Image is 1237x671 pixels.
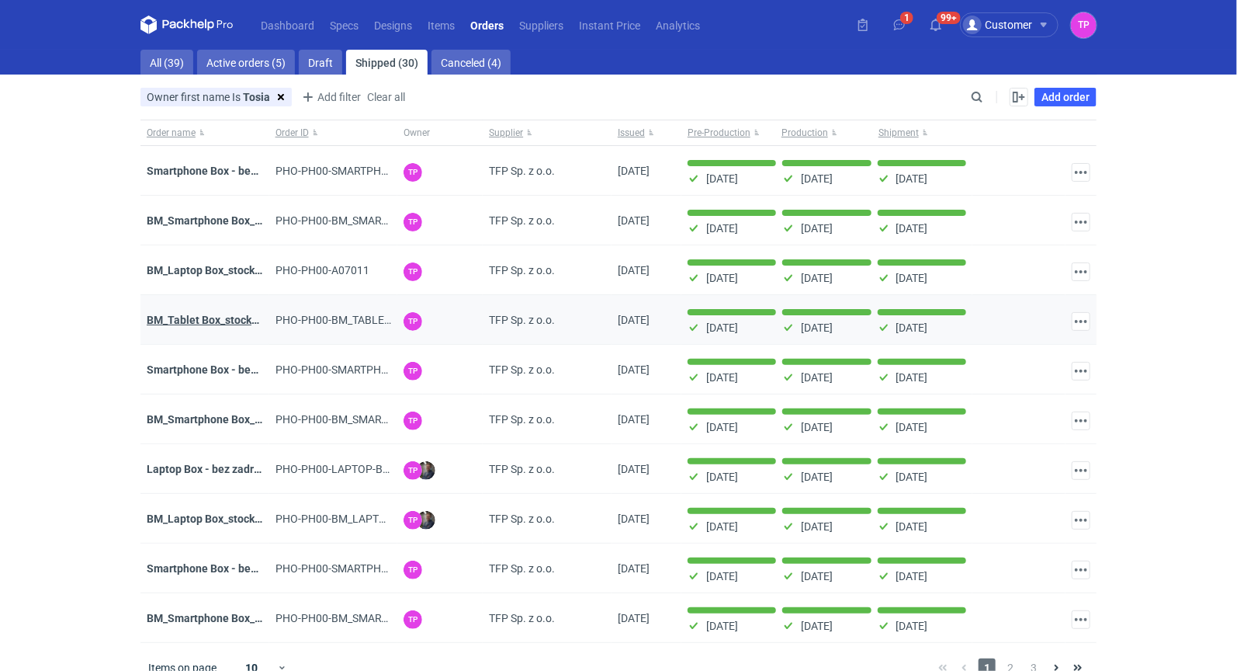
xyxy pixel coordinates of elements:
[483,245,612,295] div: TFP Sp. z o.o.
[483,593,612,643] div: TFP Sp. z o.o.
[366,16,420,34] a: Designs
[298,88,362,106] button: Add filter
[140,88,270,106] div: Owner first name Is
[489,312,555,328] span: TFP Sp. z o.o.
[483,146,612,196] div: TFP Sp. z o.o.
[431,50,511,75] a: Canceled (4)
[1072,412,1090,430] button: Actions
[896,371,928,384] p: [DATE]
[706,222,738,235] p: [DATE]
[417,511,435,530] img: Maciej Sobola
[489,610,555,626] span: TFP Sp. z o.o.
[706,272,738,284] p: [DATE]
[896,272,928,284] p: [DATE]
[147,562,342,575] a: Smartphone Box - bez zadruku - stock 3
[1072,262,1090,281] button: Actions
[404,610,422,629] figcaption: TP
[963,16,1032,34] div: Customer
[875,120,972,145] button: Shipment
[404,511,422,530] figcaption: TP
[801,620,833,632] p: [DATE]
[618,513,650,525] span: 03/06/2025
[618,612,650,624] span: 27/05/2025
[197,50,295,75] a: Active orders (5)
[706,471,738,483] p: [DATE]
[275,363,560,376] span: PHO-PH00-SMARTPHONE-BOX---BEZ-ZADRUKU---STOCK-4
[275,314,470,326] span: PHO-PH00-BM_TABLET-BOX_STOCK_02
[612,120,681,145] button: Issued
[299,50,342,75] a: Draft
[147,612,298,624] a: BM_Smartphone Box_stock_03
[801,272,833,284] p: [DATE]
[483,444,612,494] div: TFP Sp. z o.o.
[269,120,398,145] button: Order ID
[618,165,650,177] span: 05/08/2025
[896,172,928,185] p: [DATE]
[275,165,560,177] span: PHO-PH00-SMARTPHONE-BOX---BEZ-ZADRUKU---STOCK-5
[322,16,366,34] a: Specs
[483,120,612,145] button: Supplier
[1071,12,1097,38] div: Tosia Płotek
[1071,12,1097,38] figcaption: TP
[420,16,463,34] a: Items
[801,421,833,433] p: [DATE]
[275,562,560,575] span: PHO-PH00-SMARTPHONE-BOX---BEZ-ZADRUKU---STOCK-3
[275,513,474,525] span: PHO-PH00-BM_LAPTOP-BOX_STOCK_03
[801,570,833,582] p: [DATE]
[896,520,928,533] p: [DATE]
[140,120,269,145] button: Order name
[147,314,269,326] strong: BM_Tablet Box_stock_02
[404,412,422,430] figcaption: TP
[147,363,342,376] a: Smartphone Box - bez zadruku - stock 4
[366,88,406,106] button: Clear all
[887,12,912,37] button: 1
[1034,88,1097,106] a: Add order
[489,561,555,576] span: TFP Sp. z o.o.
[275,463,530,475] span: PHO-PH00-LAPTOP-BOX---BEZ-ZADRUKU---STOCK-2
[417,461,435,480] img: Maciej Sobola
[489,511,555,527] span: TFP Sp. z o.o.
[706,322,738,334] p: [DATE]
[618,363,650,376] span: 02/07/2025
[463,16,511,34] a: Orders
[147,413,298,426] a: BM_Smartphone Box_stock_04
[275,612,504,624] span: PHO-PH00-BM_SMARTPHONE-BOX_STOCK_03
[706,620,738,632] p: [DATE]
[483,544,612,593] div: TFP Sp. z o.o.
[147,214,298,227] a: BM_Smartphone Box_stock_05
[1072,312,1090,331] button: Actions
[1072,163,1090,182] button: Actions
[896,421,928,433] p: [DATE]
[404,262,422,281] figcaption: TP
[275,214,504,227] span: PHO-PH00-BM_SMARTPHONE-BOX_STOCK_05
[801,520,833,533] p: [DATE]
[147,463,316,475] strong: Laptop Box - bez zadruku - stock 2
[896,620,928,632] p: [DATE]
[147,513,272,525] a: BM_Laptop Box_stock_03
[706,570,738,582] p: [DATE]
[147,165,342,177] a: Smartphone Box - bez zadruku - stock 5
[896,322,928,334] p: [DATE]
[483,395,612,444] div: TFP Sp. z o.o.
[801,471,833,483] p: [DATE]
[299,88,361,106] span: Add filter
[489,127,523,139] span: Supplier
[1072,561,1090,579] button: Actions
[801,371,833,384] p: [DATE]
[147,264,272,276] a: BM_Laptop Box_stock_04
[618,562,650,575] span: 27/05/2025
[404,127,430,139] span: Owner
[346,50,428,75] a: Shipped (30)
[1072,610,1090,629] button: Actions
[618,127,645,139] span: Issued
[404,213,422,231] figcaption: TP
[778,120,875,145] button: Production
[511,16,571,34] a: Suppliers
[960,12,1071,37] button: Customer
[140,50,193,75] a: All (39)
[896,570,928,582] p: [DATE]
